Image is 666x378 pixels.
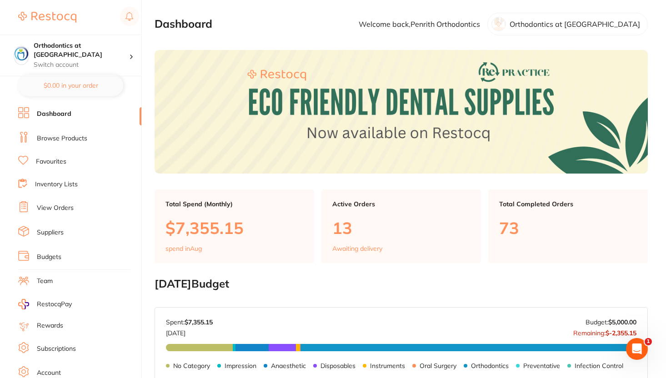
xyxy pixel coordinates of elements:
a: Inventory Lists [35,180,78,189]
a: Budgets [37,253,61,262]
p: spend in Aug [165,245,202,252]
a: Restocq Logo [18,7,76,28]
a: Rewards [37,321,63,330]
p: Total Completed Orders [499,200,637,208]
button: $0.00 in your order [18,75,123,96]
h2: [DATE] Budget [155,278,648,290]
p: Anaesthetic [271,362,306,369]
strong: $7,355.15 [185,318,213,326]
h4: Orthodontics at Penrith [34,41,129,59]
p: Spent: [166,318,213,326]
p: [DATE] [166,326,213,337]
p: Orthodontics at [GEOGRAPHIC_DATA] [510,20,640,28]
a: Favourites [36,157,66,166]
a: Team [37,277,53,286]
p: Infection Control [575,362,623,369]
strong: $5,000.00 [608,318,636,326]
a: Suppliers [37,228,64,237]
img: Restocq Logo [18,12,76,23]
iframe: Intercom live chat [626,338,648,360]
img: Dashboard [155,50,648,173]
span: 1 [645,338,652,345]
p: Preventative [523,362,560,369]
a: Total Completed Orders73 [488,189,648,263]
a: Active Orders13Awaiting delivery [321,189,481,263]
p: Welcome back, Penrith Orthodontics [359,20,480,28]
a: Browse Products [37,134,87,143]
p: Budget: [586,318,636,326]
p: Awaiting delivery [332,245,382,252]
p: Oral Surgery [420,362,456,369]
p: 13 [332,219,470,237]
p: Disposables [320,362,356,369]
p: Switch account [34,60,129,70]
p: Active Orders [332,200,470,208]
a: Subscriptions [37,344,76,353]
p: $7,355.15 [165,219,303,237]
h2: Dashboard [155,18,212,30]
a: Account [37,368,61,378]
p: 73 [499,219,637,237]
strong: $-2,355.15 [606,329,636,337]
img: RestocqPay [18,299,29,309]
span: RestocqPay [37,300,72,309]
p: Instruments [370,362,405,369]
p: Total Spend (Monthly) [165,200,303,208]
img: Orthodontics at Penrith [14,46,29,61]
p: No Category [173,362,210,369]
a: View Orders [37,204,74,213]
p: Orthodontics [471,362,509,369]
p: Remaining: [573,326,636,337]
p: Impression [225,362,256,369]
a: Dashboard [37,109,71,119]
a: RestocqPay [18,299,72,309]
a: Total Spend (Monthly)$7,355.15spend inAug [155,189,314,263]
